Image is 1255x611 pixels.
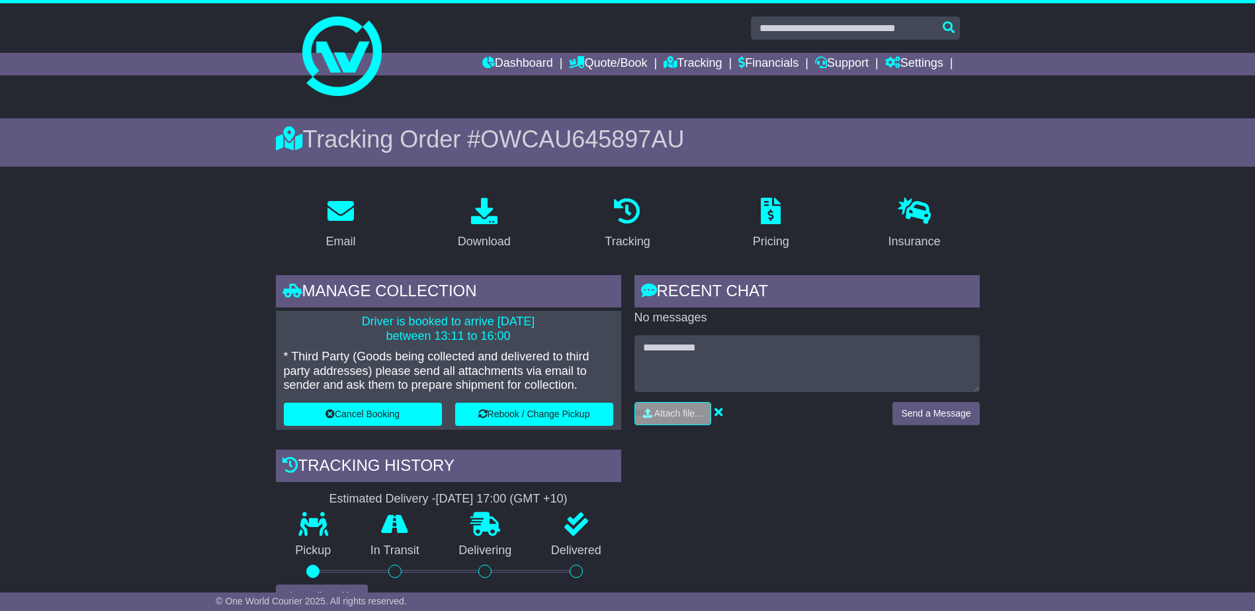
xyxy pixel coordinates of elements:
[276,585,368,608] button: View Full Tracking
[753,233,789,251] div: Pricing
[738,53,799,75] a: Financials
[276,125,980,153] div: Tracking Order #
[276,450,621,485] div: Tracking history
[480,126,684,153] span: OWCAU645897AU
[325,233,355,251] div: Email
[531,544,621,558] p: Delivered
[888,233,941,251] div: Insurance
[216,596,407,606] span: © One World Courier 2025. All rights reserved.
[744,193,798,255] a: Pricing
[885,53,943,75] a: Settings
[634,311,980,325] p: No messages
[605,233,650,251] div: Tracking
[815,53,869,75] a: Support
[449,193,519,255] a: Download
[317,193,364,255] a: Email
[276,544,351,558] p: Pickup
[351,544,439,558] p: In Transit
[664,53,722,75] a: Tracking
[276,492,621,507] div: Estimated Delivery -
[455,403,613,426] button: Rebook / Change Pickup
[880,193,949,255] a: Insurance
[596,193,658,255] a: Tracking
[436,492,568,507] div: [DATE] 17:00 (GMT +10)
[634,275,980,311] div: RECENT CHAT
[892,402,979,425] button: Send a Message
[569,53,647,75] a: Quote/Book
[276,275,621,311] div: Manage collection
[284,315,613,343] p: Driver is booked to arrive [DATE] between 13:11 to 16:00
[284,350,613,393] p: * Third Party (Goods being collected and delivered to third party addresses) please send all atta...
[284,403,442,426] button: Cancel Booking
[439,544,532,558] p: Delivering
[458,233,511,251] div: Download
[482,53,553,75] a: Dashboard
